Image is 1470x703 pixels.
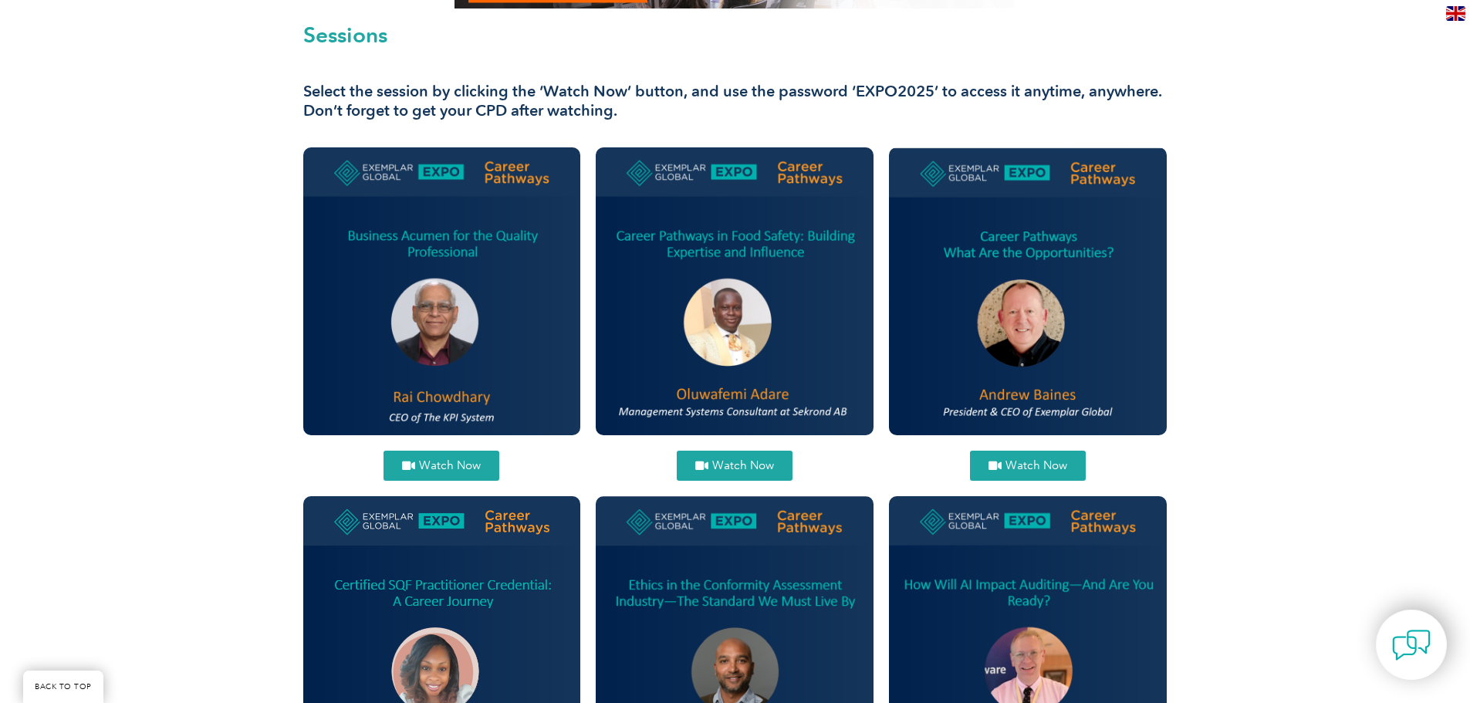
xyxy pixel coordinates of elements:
img: Oluwafemi [596,147,874,435]
img: andrew [889,147,1167,434]
h3: Select the session by clicking the ‘Watch Now’ button, and use the password ‘EXPO2025’ to access ... [303,82,1168,120]
img: contact-chat.png [1392,626,1431,664]
img: Rai [303,147,581,435]
span: Watch Now [1005,460,1067,471]
h2: Sessions [303,24,1168,46]
a: Watch Now [970,451,1086,481]
a: Watch Now [677,451,792,481]
a: BACK TO TOP [23,671,103,703]
img: en [1446,6,1465,21]
span: Watch Now [419,460,481,471]
a: Watch Now [384,451,499,481]
span: Watch Now [712,460,774,471]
